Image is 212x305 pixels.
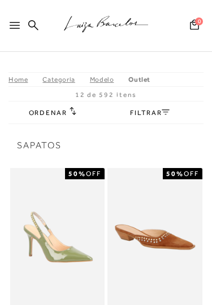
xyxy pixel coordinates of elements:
[17,141,195,150] span: Sapatos
[184,170,199,178] span: OFF
[8,76,42,83] a: Home
[75,91,137,99] span: 12 de 592 itens
[42,76,89,83] a: Categoria
[90,76,129,83] a: Modelo
[166,170,184,178] strong: 50%
[128,76,150,83] a: Outlet
[29,109,67,117] span: Ordenar
[86,170,101,178] span: OFF
[68,170,86,178] strong: 50%
[187,19,202,34] button: 0
[195,17,203,25] span: 0
[130,109,170,117] a: FILTRAR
